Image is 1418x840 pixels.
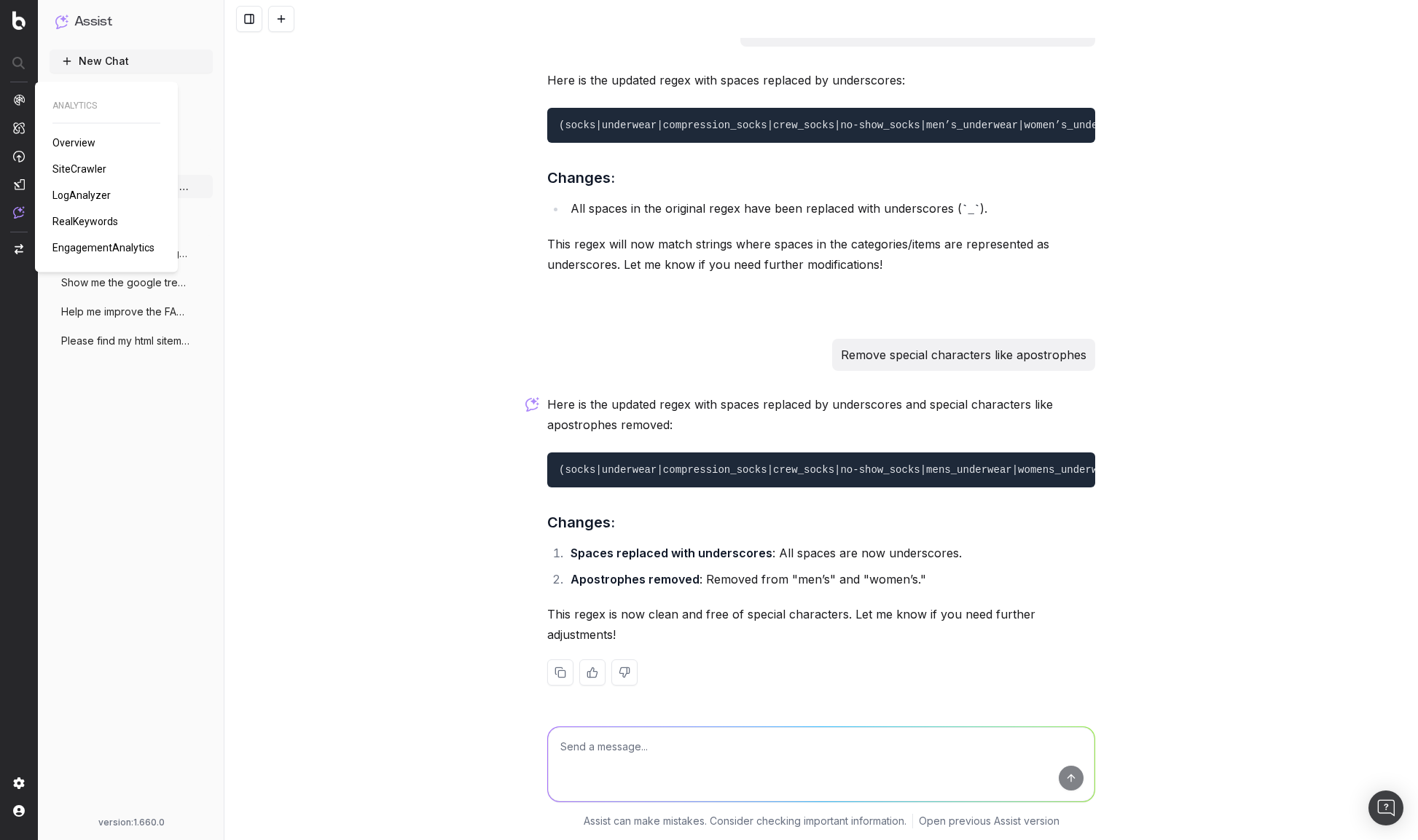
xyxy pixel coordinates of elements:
[841,345,1086,365] p: Remove special characters like apostrophes
[50,50,213,73] button: New Chat
[55,12,207,32] button: Assist
[50,300,213,323] button: Help me improve the FAQs on the bottom o
[50,329,213,353] button: Please find my html sitemap for the US s
[566,543,1095,563] li: : All spaces are now underscores.
[584,814,906,828] p: Assist can make mistakes. Consider checking important information.
[547,234,1095,275] p: This regex will now match strings where spaces in the categories/items are represented as undersc...
[52,214,124,229] a: RealKeywords
[547,166,1095,189] h3: Changes:
[52,100,160,111] span: ANALYTICS
[52,240,160,255] a: EngagementAnalytics
[571,546,772,560] strong: Spaces replaced with underscores
[52,216,118,227] span: RealKeywords
[547,394,1095,435] p: Here is the updated regex with spaces replaced by underscores and special characters like apostro...
[13,805,25,817] img: My account
[15,244,23,254] img: Switch project
[566,198,1095,219] li: All spaces in the original regex have been replaced with underscores ( ).
[919,814,1059,828] a: Open previous Assist version
[74,12,112,32] h1: Assist
[61,334,189,348] span: Please find my html sitemap for the US s
[13,94,25,106] img: Analytics
[566,569,1095,589] li: : Removed from "men’s" and "women’s."
[525,397,539,412] img: Botify assist logo
[52,242,154,254] span: EngagementAnalytics
[52,136,101,150] a: Overview
[52,163,106,175] span: SiteCrawler
[547,511,1095,534] h3: Changes:
[1368,790,1403,825] div: Open Intercom Messenger
[962,204,980,216] code: _
[50,79,213,102] a: How to use Assist
[13,150,25,162] img: Activation
[12,11,26,30] img: Botify logo
[61,305,189,319] span: Help me improve the FAQs on the bottom o
[547,604,1095,645] p: This regex is now clean and free of special characters. Let me know if you need further adjustments!
[13,206,25,219] img: Assist
[52,189,111,201] span: LogAnalyzer
[13,178,25,190] img: Studio
[52,137,95,149] span: Overview
[571,572,700,586] strong: Apostrophes removed
[13,777,25,789] img: Setting
[55,817,207,828] div: version: 1.660.0
[52,162,112,176] a: SiteCrawler
[52,188,117,203] a: LogAnalyzer
[547,70,1095,90] p: Here is the updated regex with spaces replaced by underscores:
[13,122,25,134] img: Intelligence
[55,15,68,28] img: Assist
